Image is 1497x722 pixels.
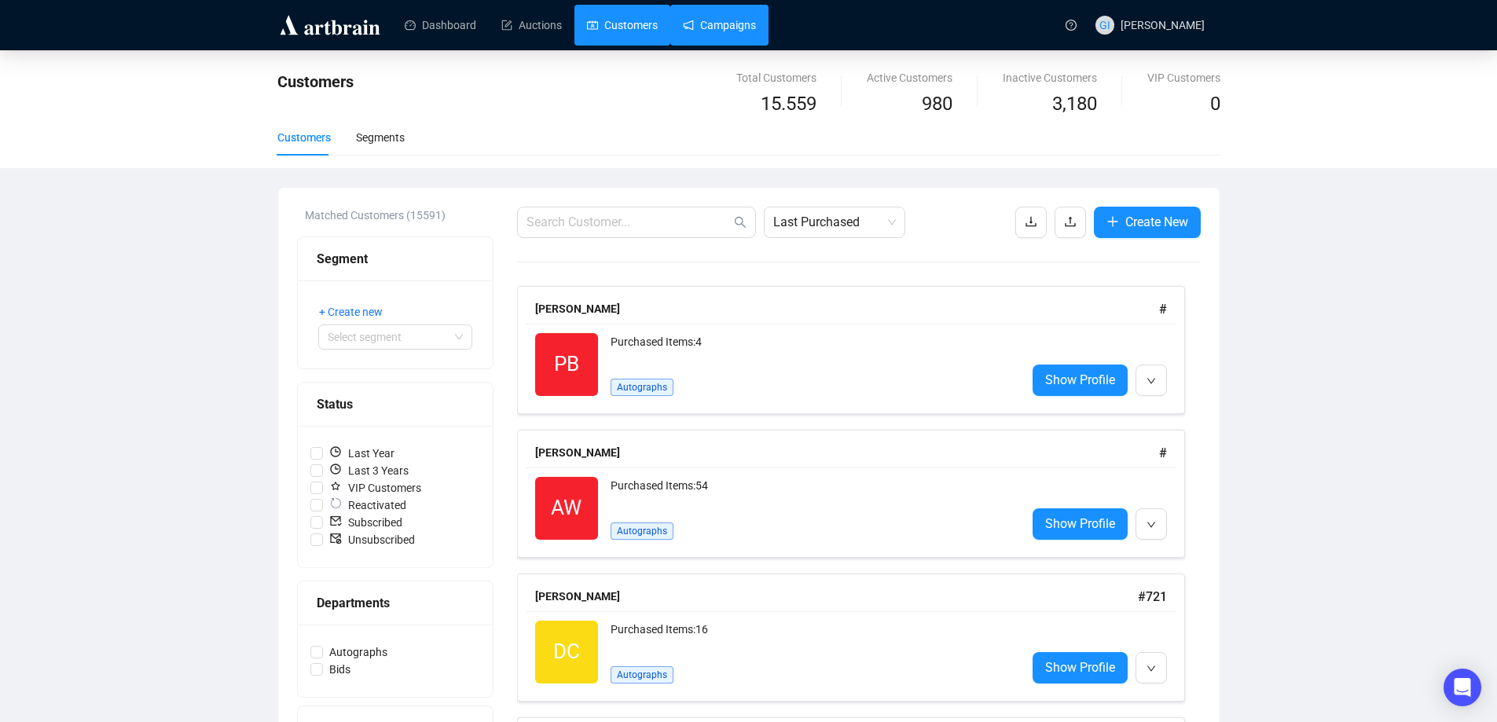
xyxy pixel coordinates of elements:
[1147,664,1156,673] span: down
[323,479,427,497] span: VIP Customers
[1066,20,1077,31] span: question-circle
[323,643,394,661] span: Autographs
[781,93,816,115] span: .559
[611,333,1014,365] div: Purchased Items: 4
[356,129,405,146] div: Segments
[1045,514,1115,533] span: Show Profile
[1159,302,1167,317] span: #
[1064,215,1077,228] span: upload
[323,514,409,531] span: Subscribed
[551,492,582,524] span: AW
[587,5,658,46] a: Customers
[922,93,952,115] span: 980
[1045,370,1115,390] span: Show Profile
[1121,19,1205,31] span: [PERSON_NAME]
[1099,16,1110,34] span: GI
[323,531,421,548] span: Unsubscribed
[277,72,354,91] span: Customers
[317,593,474,613] div: Departments
[1159,445,1167,460] span: #
[317,249,474,269] div: Segment
[1094,207,1201,238] button: Create New
[517,574,1201,702] a: [PERSON_NAME]#721DCPurchased Items:16AutographsShow Profile
[1125,212,1188,232] span: Create New
[867,69,952,86] div: Active Customers
[405,5,476,46] a: Dashboard
[1444,669,1481,706] div: Open Intercom Messenger
[734,216,747,229] span: search
[1003,69,1097,86] div: Inactive Customers
[1025,215,1037,228] span: download
[1210,93,1220,115] span: 0
[611,379,673,396] span: Autographs
[1106,215,1119,228] span: plus
[323,445,401,462] span: Last Year
[611,477,1014,508] div: Purchased Items: 54
[1033,508,1128,540] a: Show Profile
[323,462,415,479] span: Last 3 Years
[611,666,673,684] span: Autographs
[611,621,1014,652] div: Purchased Items: 16
[1147,376,1156,386] span: down
[1045,658,1115,677] span: Show Profile
[517,286,1201,414] a: [PERSON_NAME]#PBPurchased Items:4AutographsShow Profile
[323,661,357,678] span: Bids
[1033,365,1128,396] a: Show Profile
[736,69,816,86] div: Total Customers
[773,207,896,237] span: Last Purchased
[554,348,579,380] span: PB
[1052,93,1097,115] span: 3,180
[319,303,383,321] span: + Create new
[277,129,331,146] div: Customers
[1147,69,1220,86] div: VIP Customers
[1147,520,1156,530] span: down
[317,394,474,414] div: Status
[553,636,580,668] span: DC
[761,93,781,115] span: 15
[527,213,731,232] input: Search Customer...
[535,444,1159,461] div: [PERSON_NAME]
[305,207,493,224] div: Matched Customers (15591)
[323,497,413,514] span: Reactivated
[535,588,1138,605] div: [PERSON_NAME]
[517,430,1201,558] a: [PERSON_NAME]#AWPurchased Items:54AutographsShow Profile
[535,300,1159,317] div: [PERSON_NAME]
[1138,589,1167,604] span: # 721
[501,5,562,46] a: Auctions
[318,299,395,324] button: + Create new
[683,5,756,46] a: Campaigns
[611,522,673,540] span: Autographs
[277,13,383,38] img: logo
[1033,652,1128,684] a: Show Profile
